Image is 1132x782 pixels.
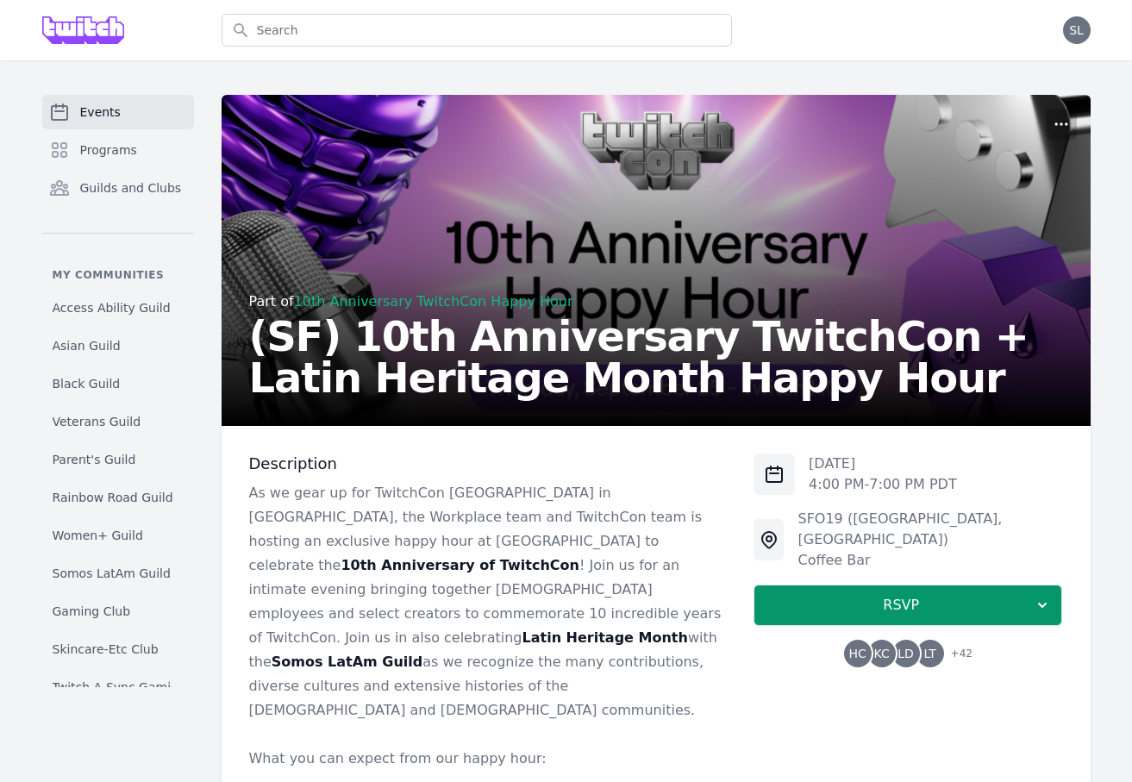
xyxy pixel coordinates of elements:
[53,641,159,658] span: Skincare-Etc Club
[1069,24,1084,36] span: SL
[42,672,194,703] a: Twitch A-Sync Gaming (TAG) Club
[80,141,137,159] span: Programs
[941,643,973,667] span: + 42
[249,316,1063,398] h2: (SF) 10th Anniversary TwitchCon + Latin Heritage Month Happy Hour
[848,647,866,660] span: HC
[53,413,141,430] span: Veterans Guild
[522,629,688,646] strong: Latin Heritage Month
[42,596,194,627] a: Gaming Club
[42,406,194,437] a: Veterans Guild
[809,474,957,495] p: 4:00 PM - 7:00 PM PDT
[42,268,194,282] p: My communities
[42,330,194,361] a: Asian Guild
[768,595,1034,616] span: RSVP
[53,337,121,354] span: Asian Guild
[809,454,957,474] p: [DATE]
[272,654,422,670] strong: Somos LatAm Guild
[222,14,732,47] input: Search
[53,489,173,506] span: Rainbow Road Guild
[53,565,171,582] span: Somos LatAm Guild
[797,550,1062,571] div: Coffee Bar
[42,95,194,129] a: Events
[53,299,171,316] span: Access Ability Guild
[53,527,143,544] span: Women+ Guild
[249,291,1063,312] div: Part of
[341,557,579,573] strong: 10th Anniversary of TwitchCon
[42,133,194,167] a: Programs
[42,292,194,323] a: Access Ability Guild
[754,585,1062,626] button: RSVP
[42,368,194,399] a: Black Guild
[249,454,727,474] h3: Description
[249,481,727,723] p: As we gear up for TwitchCon [GEOGRAPHIC_DATA] in [GEOGRAPHIC_DATA], the Workplace team and Twitch...
[42,482,194,513] a: Rainbow Road Guild
[42,634,194,665] a: Skincare-Etc Club
[797,509,1062,550] div: SFO19 ([GEOGRAPHIC_DATA], [GEOGRAPHIC_DATA])
[42,520,194,551] a: Women+ Guild
[897,647,914,660] span: LD
[53,375,121,392] span: Black Guild
[42,558,194,589] a: Somos LatAm Guild
[53,679,184,696] span: Twitch A-Sync Gaming (TAG) Club
[1063,16,1091,44] button: SL
[923,647,935,660] span: LT
[42,95,194,687] nav: Sidebar
[42,16,125,44] img: Grove
[42,444,194,475] a: Parent's Guild
[80,179,182,197] span: Guilds and Clubs
[294,293,573,310] a: 10th Anniversary TwitchCon Happy Hour
[80,103,121,121] span: Events
[53,451,136,468] span: Parent's Guild
[53,603,131,620] span: Gaming Club
[249,747,727,771] p: What you can expect from our happy hour:
[42,171,194,205] a: Guilds and Clubs
[874,647,890,660] span: KC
